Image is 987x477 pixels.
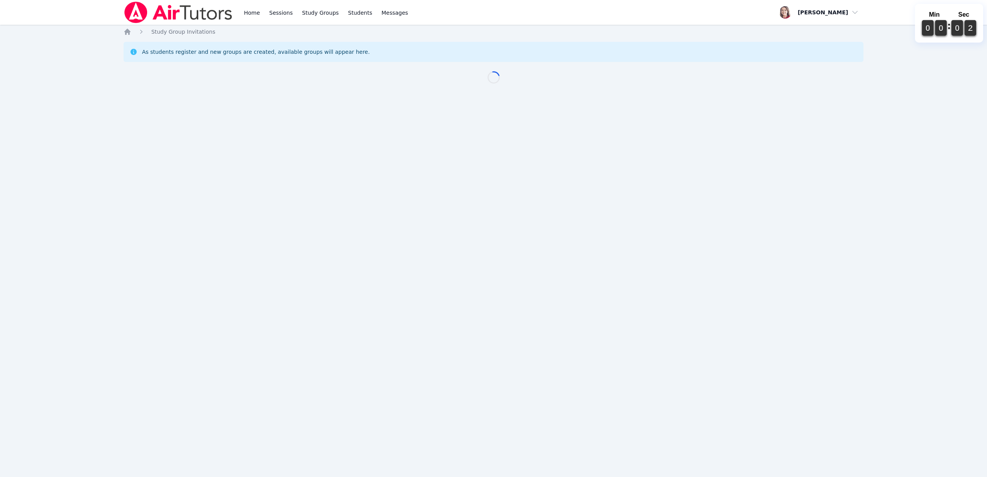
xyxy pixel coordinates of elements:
[124,2,233,23] img: Air Tutors
[151,29,215,35] span: Study Group Invitations
[151,28,215,36] a: Study Group Invitations
[124,28,864,36] nav: Breadcrumb
[381,9,408,17] span: Messages
[142,48,370,56] div: As students register and new groups are created, available groups will appear here.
